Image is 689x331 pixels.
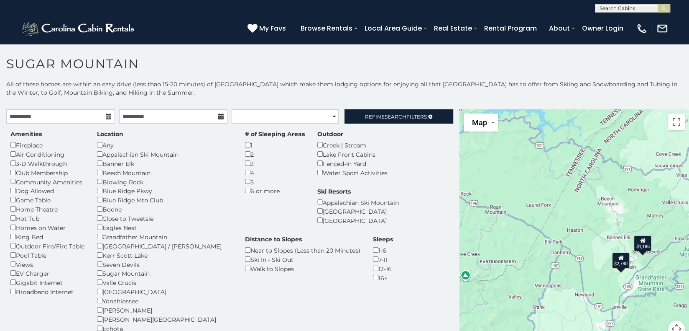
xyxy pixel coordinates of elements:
a: Rental Program [480,21,541,36]
a: My Favs [248,23,288,34]
div: [GEOGRAPHIC_DATA] [317,216,399,225]
div: Club Membership [10,168,84,177]
span: Map [472,118,487,127]
div: Grandfather Mountain [97,232,232,241]
div: Creek | Stream [317,140,388,150]
div: Homes on Water [10,223,84,232]
img: White-1-2.png [21,20,137,37]
div: Sugar Mountain [97,269,232,278]
label: Location [97,130,123,138]
div: 3 [245,159,305,168]
a: RefineSearchFilters [344,109,453,124]
div: Home Theatre [10,204,84,214]
div: Banner Elk [97,159,232,168]
div: Blue Ridge Pkwy [97,186,232,195]
div: 7-11 [373,255,393,264]
div: Outdoor Fire/Fire Table [10,241,84,251]
a: Real Estate [430,21,476,36]
div: Ski In - Ski Out [245,255,360,264]
div: Any [97,140,232,150]
a: Browse Rentals [296,21,357,36]
div: 1-6 [373,246,393,255]
a: Local Area Guide [360,21,426,36]
div: Kerr Scott Lake [97,251,232,260]
div: Yonahlossee [97,296,232,305]
span: My Favs [259,23,286,34]
div: [PERSON_NAME][GEOGRAPHIC_DATA] [97,315,232,324]
label: Sleeps [373,235,393,243]
div: Water Sport Activities [317,168,388,177]
div: Boone [97,204,232,214]
div: $1,186 [634,235,652,251]
div: 16+ [373,273,393,282]
div: Beech Mountain [97,168,232,177]
a: About [545,21,574,36]
div: Hot Tub [10,214,84,223]
button: Change map style [464,114,498,132]
div: Lake Front Cabins [317,150,388,159]
div: Dog Allowed [10,186,84,195]
div: 6 or more [245,186,305,195]
div: Blowing Rock [97,177,232,186]
img: phone-regular-white.png [636,23,648,34]
div: Walk to Slopes [245,264,360,273]
div: Close to Tweetsie [97,214,232,223]
div: Eagles Nest [97,223,232,232]
label: # of Sleeping Areas [245,130,305,138]
label: Amenities [10,130,42,138]
div: [PERSON_NAME] [97,305,232,315]
a: Owner Login [578,21,628,36]
div: 3-D Walkthrough [10,159,84,168]
label: Outdoor [317,130,343,138]
div: Air Conditioning [10,150,84,159]
div: Gigabit Internet [10,278,84,287]
div: 5 [245,177,305,186]
img: mail-regular-white.png [656,23,668,34]
div: Appalachian Ski Mountain [317,198,399,207]
label: Distance to Slopes [245,235,302,243]
div: Game Table [10,195,84,204]
div: [GEOGRAPHIC_DATA] / [PERSON_NAME] [97,241,232,251]
div: [GEOGRAPHIC_DATA] [97,287,232,296]
div: 2 [245,150,305,159]
div: Appalachian Ski Mountain [97,150,232,159]
div: Seven Devils [97,260,232,269]
button: Toggle fullscreen view [668,114,685,130]
span: Search [385,114,406,120]
div: Fenced-In Yard [317,159,388,168]
div: Views [10,260,84,269]
div: 12-16 [373,264,393,273]
div: $2,780 [612,253,630,269]
div: King Bed [10,232,84,241]
div: Broadband Internet [10,287,84,296]
div: Community Amenities [10,177,84,186]
div: Blue Ridge Mtn Club [97,195,232,204]
label: Ski Resorts [317,187,351,196]
div: Valle Crucis [97,278,232,287]
span: Refine Filters [365,114,427,120]
div: EV Charger [10,269,84,278]
div: Pool Table [10,251,84,260]
div: 4 [245,168,305,177]
div: Fireplace [10,140,84,150]
div: 1 [245,140,305,150]
div: Near to Slopes (Less than 20 Minutes) [245,246,360,255]
div: [GEOGRAPHIC_DATA] [317,207,399,216]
